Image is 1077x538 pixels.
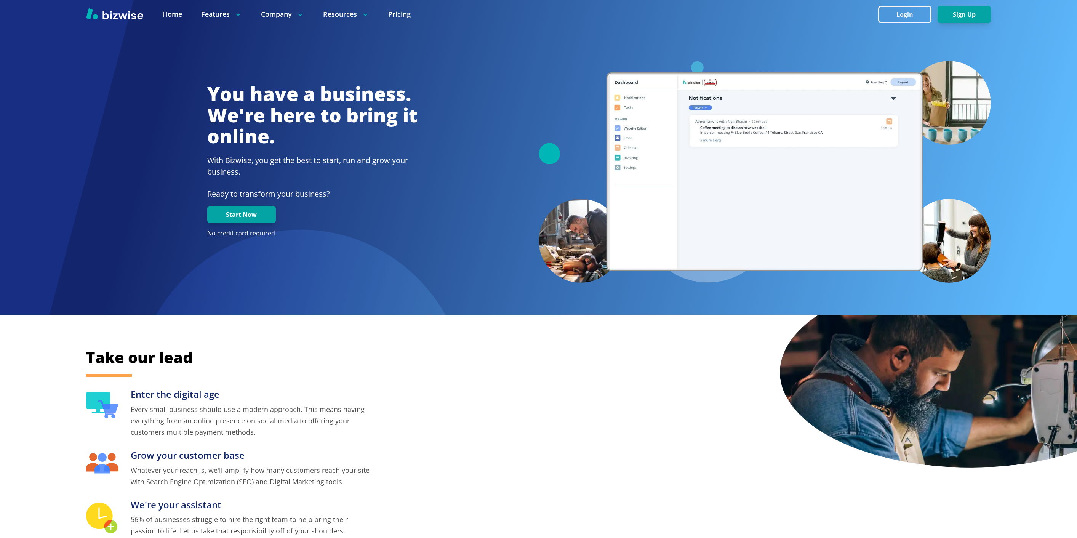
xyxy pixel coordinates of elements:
[86,8,143,19] img: Bizwise Logo
[131,449,372,462] h3: Grow your customer base
[207,155,418,178] h2: With Bizwise, you get the best to start, run and grow your business.
[938,6,991,23] button: Sign Up
[131,514,372,536] p: 56% of businesses struggle to hire the right team to help bring their passion to life. Let us tak...
[86,503,118,534] img: We're your assistant Icon
[323,10,369,19] p: Resources
[388,10,411,19] a: Pricing
[207,211,276,218] a: Start Now
[207,83,418,147] h1: You have a business. We're here to bring it online.
[86,453,118,474] img: Grow your customer base Icon
[131,499,372,511] h3: We're your assistant
[207,206,276,223] button: Start Now
[201,10,242,19] p: Features
[131,388,372,401] h3: Enter the digital age
[261,10,304,19] p: Company
[207,188,418,200] p: Ready to transform your business?
[86,347,658,368] h2: Take our lead
[86,392,118,418] img: Enter the digital age Icon
[878,6,931,23] button: Login
[938,11,991,18] a: Sign Up
[131,403,372,438] p: Every small business should use a modern approach. This means having everything from an online pr...
[207,229,418,238] p: No credit card required.
[878,11,938,18] a: Login
[162,10,182,19] a: Home
[131,464,372,487] p: Whatever your reach is, we'll amplify how many customers reach your site with Search Engine Optim...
